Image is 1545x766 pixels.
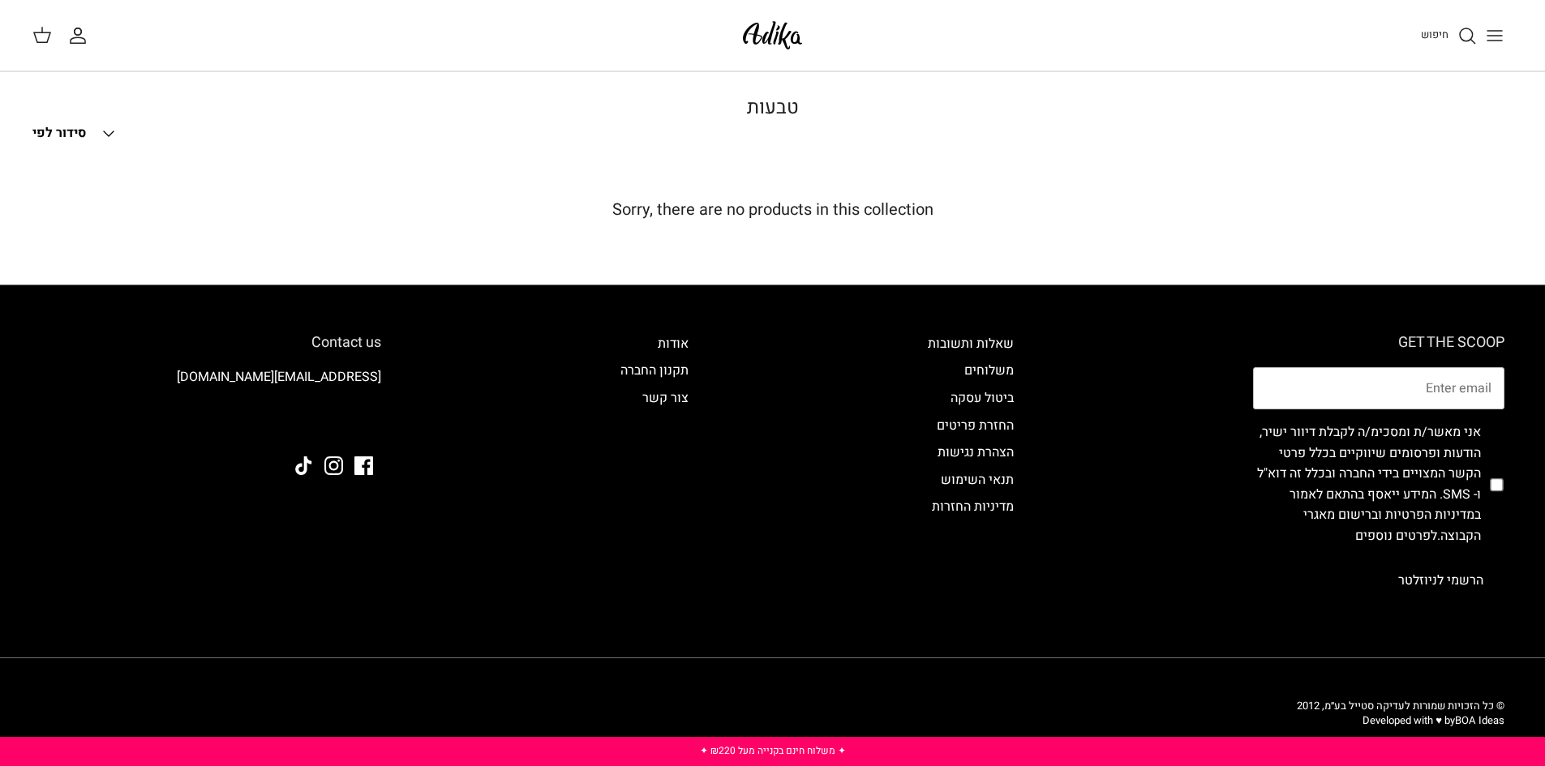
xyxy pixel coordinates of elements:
[1253,367,1504,409] input: Email
[642,388,689,408] a: צור קשר
[620,361,689,380] a: תקנון החברה
[912,334,1030,601] div: Secondary navigation
[941,470,1014,490] a: תנאי השימוש
[604,334,705,601] div: Secondary navigation
[32,116,118,152] button: סידור לפי
[1421,27,1448,42] span: חיפוש
[964,361,1014,380] a: משלוחים
[68,26,94,45] a: החשבון שלי
[1297,698,1504,713] span: © כל הזכויות שמורות לעדיקה סטייל בע״מ, 2012
[928,334,1014,353] a: שאלות ותשובות
[1455,713,1504,728] a: BOA Ideas
[1297,713,1504,728] p: Developed with ♥ by
[937,416,1014,435] a: החזרת פריטים
[1355,526,1437,546] a: לפרטים נוספים
[932,497,1014,516] a: מדיניות החזרות
[738,16,807,54] img: Adika IL
[1377,560,1504,601] button: הרשמי לניוזלטר
[354,456,373,475] a: Facebook
[938,443,1014,462] a: הצהרת נגישות
[324,456,343,475] a: Instagram
[951,388,1014,408] a: ביטול עסקה
[1477,18,1513,53] button: Toggle menu
[205,96,1341,120] h1: טבעות
[1421,26,1477,45] a: חיפוש
[1253,422,1481,547] label: אני מאשר/ת ומסכימ/ה לקבלת דיוור ישיר, הודעות ופרסומים שיווקיים בכלל פרטי הקשר המצויים בידי החברה ...
[658,334,689,353] a: אודות
[41,334,381,352] h6: Contact us
[32,200,1513,220] h5: Sorry, there are no products in this collection
[294,456,313,475] a: Tiktok
[1253,334,1504,352] h6: GET THE SCOOP
[32,123,86,143] span: סידור לפי
[177,367,381,387] a: [EMAIL_ADDRESS][DOMAIN_NAME]
[700,743,846,758] a: ✦ משלוח חינם בקנייה מעל ₪220 ✦
[337,413,381,434] img: Adika IL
